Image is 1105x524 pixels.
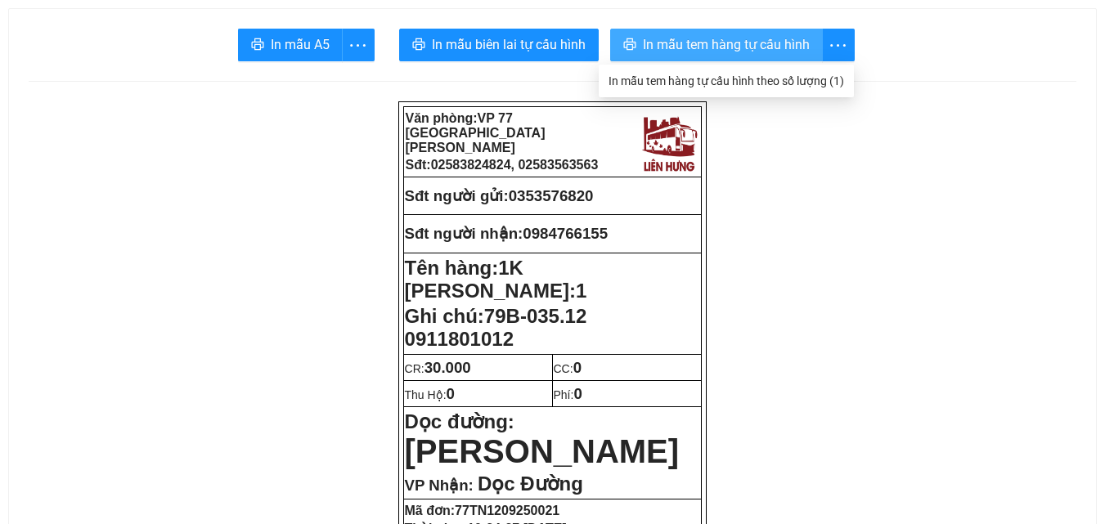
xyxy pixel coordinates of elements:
[406,158,599,172] strong: Sđt:
[638,111,700,173] img: logo
[554,388,582,401] span: Phí:
[405,477,474,494] span: VP Nhận:
[238,29,343,61] button: printerIn mẫu A5
[424,359,471,376] span: 30.000
[399,29,599,61] button: printerIn mẫu biên lai tự cấu hình
[573,359,582,376] span: 0
[406,111,546,155] strong: Văn phòng:
[405,433,680,469] span: [PERSON_NAME]
[405,388,455,401] span: Thu Hộ:
[509,187,594,204] span: 0353576820
[251,38,264,53] span: printer
[447,385,455,402] span: 0
[643,34,810,55] span: In mẫu tem hàng tự cấu hình
[6,8,135,25] strong: Nhà xe Liên Hưng
[623,38,636,53] span: printer
[405,257,587,302] strong: Tên hàng:
[67,106,178,123] strong: Phiếu gửi hàng
[405,187,509,204] strong: Sđt người gửi:
[405,504,560,517] strong: Mã đơn:
[432,34,586,55] span: In mẫu biên lai tự cấu hình
[405,410,680,467] strong: Dọc đường:
[610,29,823,61] button: printerIn mẫu tem hàng tự cấu hình
[412,38,425,53] span: printer
[405,305,587,350] span: Ghi chú:
[823,35,854,56] span: more
[455,504,559,517] span: 77TN1209250021
[271,34,330,55] span: In mẫu A5
[478,472,583,495] span: Dọc Đường
[405,362,471,375] span: CR:
[343,35,374,56] span: more
[342,29,375,61] button: more
[523,225,608,242] span: 0984766155
[573,385,582,402] span: 0
[576,280,586,302] span: 1
[822,29,855,61] button: more
[6,29,168,100] strong: VP: 77 [GEOGRAPHIC_DATA][PERSON_NAME][GEOGRAPHIC_DATA]
[431,158,599,172] span: 02583824824, 02583563563
[405,257,587,302] span: 1K [PERSON_NAME]:
[554,362,582,375] span: CC:
[405,225,523,242] strong: Sđt người nhận:
[405,305,587,350] span: 79B-035.12 0911801012
[406,111,546,155] span: VP 77 [GEOGRAPHIC_DATA][PERSON_NAME]
[176,20,240,88] img: logo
